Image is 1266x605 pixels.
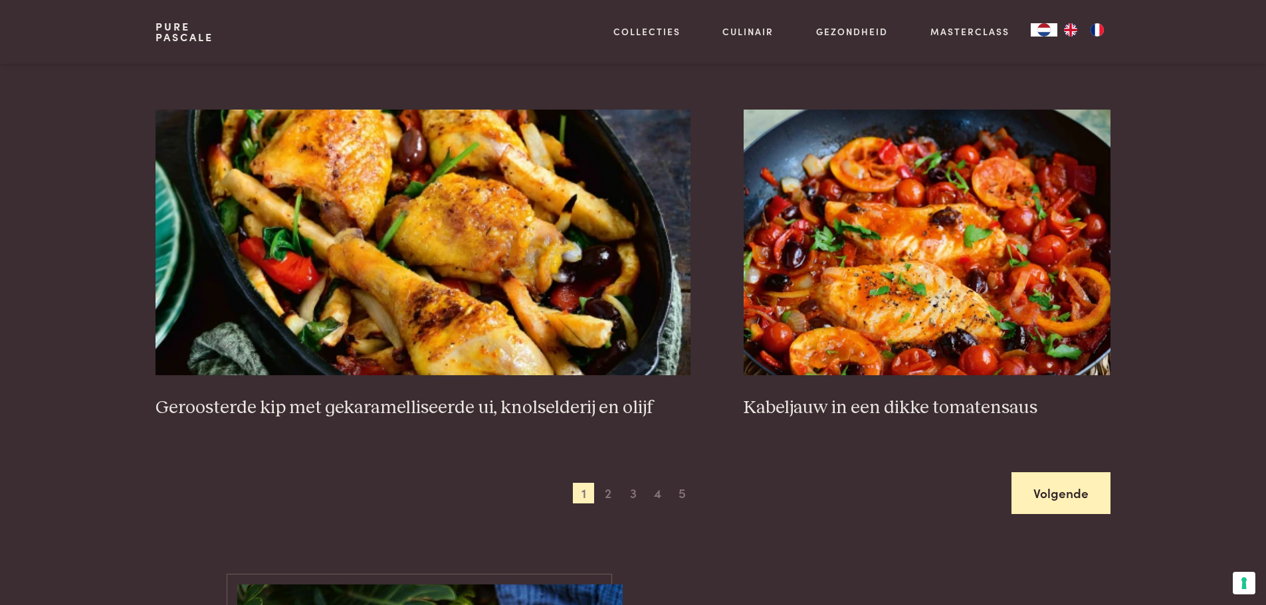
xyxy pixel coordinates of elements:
[156,396,690,420] h3: Geroosterde kip met gekaramelliseerde ui, knolselderij en olijf
[597,483,619,504] span: 2
[623,483,644,504] span: 3
[744,110,1110,375] img: Kabeljauw in een dikke tomatensaus
[672,483,693,504] span: 5
[722,25,774,39] a: Culinair
[156,110,690,375] img: Geroosterde kip met gekaramelliseerde ui, knolselderij en olijf
[816,25,888,39] a: Gezondheid
[573,483,594,504] span: 1
[930,25,1009,39] a: Masterclass
[613,25,681,39] a: Collecties
[156,110,690,419] a: Geroosterde kip met gekaramelliseerde ui, knolselderij en olijf Geroosterde kip met gekaramellise...
[1057,23,1084,37] a: EN
[1031,23,1110,37] aside: Language selected: Nederlands
[1084,23,1110,37] a: FR
[1057,23,1110,37] ul: Language list
[744,396,1110,420] h3: Kabeljauw in een dikke tomatensaus
[744,110,1110,419] a: Kabeljauw in een dikke tomatensaus Kabeljauw in een dikke tomatensaus
[1031,23,1057,37] a: NL
[647,483,669,504] span: 4
[156,21,213,43] a: PurePascale
[1011,472,1110,514] a: Volgende
[1031,23,1057,37] div: Language
[1233,572,1255,594] button: Uw voorkeuren voor toestemming voor trackingtechnologieën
